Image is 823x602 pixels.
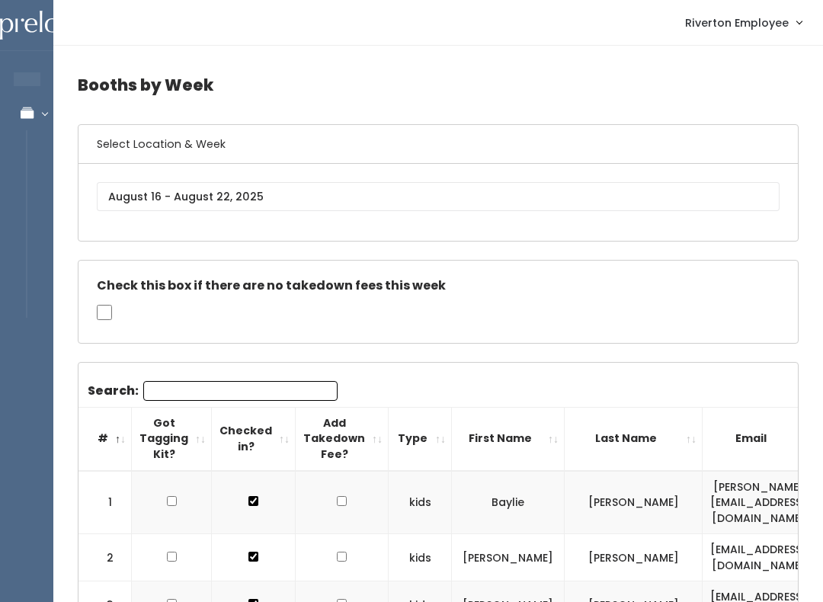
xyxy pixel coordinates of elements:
[670,6,817,39] a: Riverton Employee
[97,182,780,211] input: August 16 - August 22, 2025
[296,407,389,470] th: Add Takedown Fee?: activate to sort column ascending
[703,534,815,581] td: [EMAIL_ADDRESS][DOMAIN_NAME]
[389,471,452,534] td: kids
[703,471,815,534] td: [PERSON_NAME][EMAIL_ADDRESS][DOMAIN_NAME]
[143,381,338,401] input: Search:
[88,381,338,401] label: Search:
[78,407,132,470] th: #: activate to sort column descending
[452,534,565,581] td: [PERSON_NAME]
[97,279,780,293] h5: Check this box if there are no takedown fees this week
[565,471,703,534] td: [PERSON_NAME]
[565,534,703,581] td: [PERSON_NAME]
[212,407,296,470] th: Checked in?: activate to sort column ascending
[78,125,798,164] h6: Select Location & Week
[685,14,789,31] span: Riverton Employee
[452,471,565,534] td: Baylie
[389,534,452,581] td: kids
[389,407,452,470] th: Type: activate to sort column ascending
[78,471,132,534] td: 1
[78,534,132,581] td: 2
[565,407,703,470] th: Last Name: activate to sort column ascending
[703,407,815,470] th: Email: activate to sort column ascending
[132,407,212,470] th: Got Tagging Kit?: activate to sort column ascending
[78,64,799,106] h4: Booths by Week
[452,407,565,470] th: First Name: activate to sort column ascending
